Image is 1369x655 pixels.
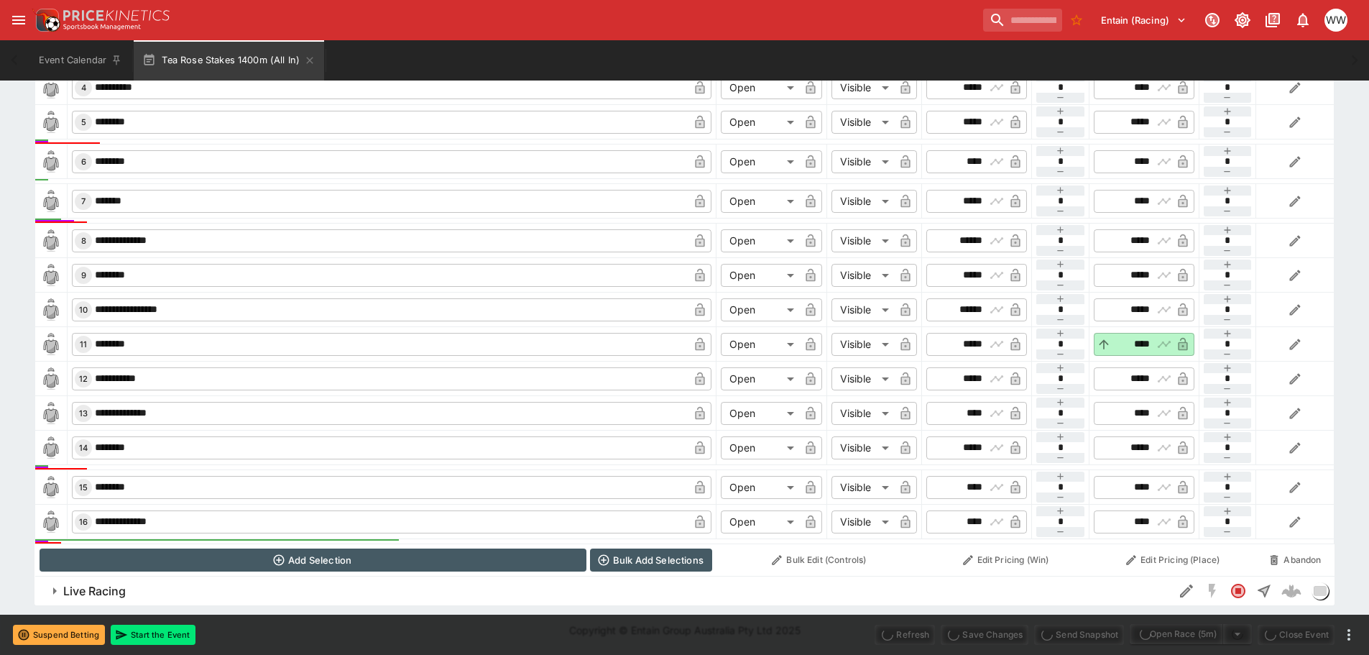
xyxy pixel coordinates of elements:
[34,577,1174,605] button: Live Racing
[63,24,141,30] img: Sportsbook Management
[721,333,799,356] div: Open
[40,510,63,533] img: blank-silk.png
[721,436,799,459] div: Open
[40,549,586,572] button: Add Selection
[1199,578,1225,604] button: SGM Disabled
[40,402,63,425] img: blank-silk.png
[1312,583,1328,599] img: liveracing
[983,9,1062,32] input: search
[721,229,799,252] div: Open
[30,40,131,81] button: Event Calendar
[721,190,799,213] div: Open
[40,367,63,390] img: blank-silk.png
[40,333,63,356] img: blank-silk.png
[721,264,799,287] div: Open
[78,196,88,206] span: 7
[1260,549,1329,572] button: Abandon
[831,111,894,134] div: Visible
[926,549,1085,572] button: Edit Pricing (Win)
[76,482,91,493] span: 15
[40,190,63,213] img: blank-silk.png
[1320,4,1352,36] button: William Wallace
[721,510,799,533] div: Open
[721,298,799,321] div: Open
[1260,7,1286,33] button: Documentation
[1174,578,1199,604] button: Edit Detail
[831,476,894,499] div: Visible
[78,157,89,167] span: 6
[1251,578,1277,604] button: Straight
[1225,578,1251,604] button: Closed
[13,625,105,645] button: Suspend Betting
[831,190,894,213] div: Visible
[831,264,894,287] div: Visible
[1340,626,1358,643] button: more
[6,7,32,33] button: open drawer
[32,6,60,35] img: PriceKinetics Logo
[1230,7,1255,33] button: Toggle light/dark mode
[134,40,324,81] button: Tea Rose Stakes 1400m (All In)
[40,229,63,252] img: blank-silk.png
[1065,9,1088,32] button: No Bookmarks
[1092,9,1195,32] button: Select Tenant
[63,584,126,599] h6: Live Racing
[76,443,91,453] span: 14
[721,111,799,134] div: Open
[76,374,91,384] span: 12
[1312,582,1329,600] div: liveracing
[78,83,89,93] span: 4
[40,264,63,287] img: blank-silk.png
[76,408,91,418] span: 13
[831,436,894,459] div: Visible
[831,76,894,99] div: Visible
[78,117,89,127] span: 5
[590,549,712,572] button: Bulk Add Selections via CSV Data
[77,339,90,349] span: 11
[721,549,918,572] button: Bulk Edit (Controls)
[78,236,89,246] span: 8
[76,305,91,315] span: 10
[40,111,63,134] img: blank-silk.png
[1290,7,1316,33] button: Notifications
[76,517,91,527] span: 16
[831,150,894,173] div: Visible
[721,476,799,499] div: Open
[1130,624,1252,644] div: split button
[831,367,894,390] div: Visible
[721,76,799,99] div: Open
[78,270,89,280] span: 9
[1199,7,1225,33] button: Connected to PK
[831,333,894,356] div: Visible
[40,150,63,173] img: blank-silk.png
[1230,582,1247,600] svg: Closed
[40,436,63,459] img: blank-silk.png
[831,402,894,425] div: Visible
[40,476,63,499] img: blank-silk.png
[831,229,894,252] div: Visible
[1324,9,1347,32] div: William Wallace
[63,10,170,21] img: PriceKinetics
[721,367,799,390] div: Open
[40,76,63,99] img: blank-silk.png
[721,150,799,173] div: Open
[111,625,195,645] button: Start the Event
[831,510,894,533] div: Visible
[831,298,894,321] div: Visible
[1094,549,1253,572] button: Edit Pricing (Place)
[721,402,799,425] div: Open
[40,298,63,321] img: blank-silk.png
